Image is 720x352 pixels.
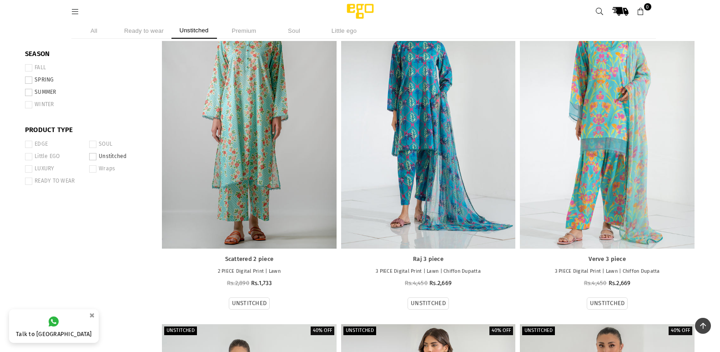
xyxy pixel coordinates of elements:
[166,255,332,263] a: Scattered 2 piece
[25,101,148,108] label: WINTER
[311,326,334,335] label: 40% off
[592,3,608,20] a: Search
[590,300,625,307] label: UNSTITCHED
[89,165,148,173] label: Wraps
[222,23,267,39] li: Premium
[584,280,607,286] span: Rs.4,450
[89,153,148,160] label: Unstitched
[633,3,649,20] a: 0
[25,64,148,71] label: FALL
[346,255,511,263] a: Raj 3 piece
[164,326,197,335] label: Unstitched
[524,255,690,263] a: Verve 3 piece
[25,50,148,59] span: SEASON
[9,309,99,343] a: Talk to [GEOGRAPHIC_DATA]
[71,23,117,39] li: All
[644,3,651,10] span: 0
[251,280,272,286] span: Rs.1,733
[166,268,332,275] p: 2 PIECE Digital Print | Lawn
[429,280,452,286] span: Rs.2,669
[171,23,217,39] li: Unstitched
[343,326,376,335] label: Unstitched
[411,300,446,307] label: UNSTITCHED
[227,280,249,286] span: Rs.2,890
[524,268,690,275] p: 3 PIECE Digital Print | Lawn | Chiffon Dupatta
[609,280,631,286] span: Rs.2,669
[346,268,511,275] p: 3 PIECE Digital Print | Lawn | Chiffon Dupatta
[67,8,84,15] a: Menu
[25,77,148,84] label: SPRING
[405,280,428,286] span: Rs.4,450
[272,23,317,39] li: Soul
[25,126,148,135] span: PRODUCT TYPE
[669,326,692,335] label: 40% off
[25,153,84,160] label: Little EGO
[522,326,555,335] label: Unstitched
[25,89,148,96] label: SUMMER
[322,23,367,39] li: Little ego
[89,141,148,148] label: SOUL
[86,308,97,323] button: ×
[489,326,513,335] label: 40% off
[25,165,84,173] label: LUXURY
[322,2,399,20] img: Ego
[25,141,84,148] label: EDGE
[121,23,167,39] li: Ready to wear
[25,178,84,185] label: READY TO WEAR
[232,300,267,307] label: UNSTITCHED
